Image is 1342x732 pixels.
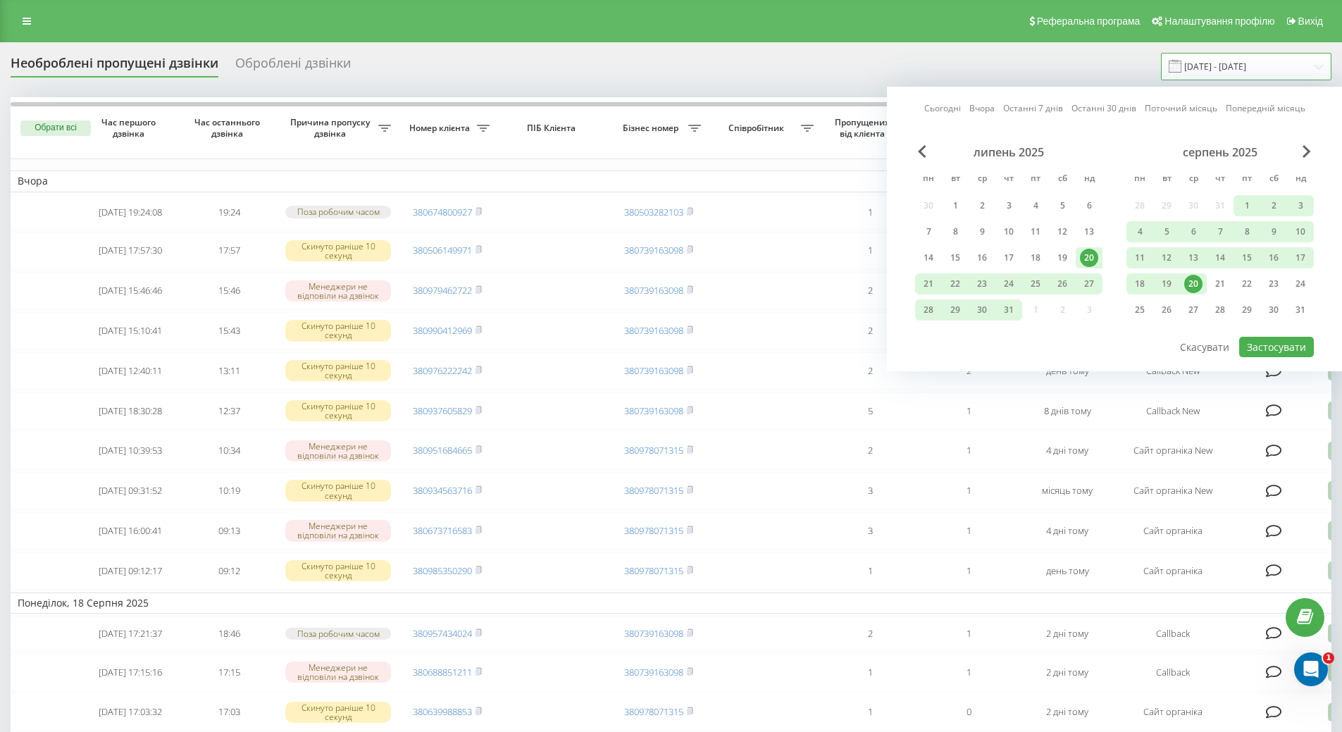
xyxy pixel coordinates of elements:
[995,273,1022,294] div: чт 24 лип 2025 р.
[285,240,391,261] div: Скинуто раніше 10 секунд
[969,221,995,242] div: ср 9 лип 2025 р.
[1117,654,1229,691] td: Callback
[1026,275,1045,293] div: 25
[821,352,919,390] td: 2
[285,560,391,581] div: Скинуто раніше 10 секунд
[1153,247,1180,268] div: вт 12 серп 2025 р.
[1265,275,1283,293] div: 23
[1260,195,1287,216] div: сб 2 серп 2025 р.
[1076,247,1102,268] div: нд 20 лип 2025 р.
[1207,247,1234,268] div: чт 14 серп 2025 р.
[1265,197,1283,215] div: 2
[828,117,900,139] span: Пропущених від клієнта
[1022,247,1049,268] div: пт 18 лип 2025 р.
[180,654,278,691] td: 17:15
[81,552,180,590] td: [DATE] 09:12:17
[973,301,991,319] div: 30
[1022,221,1049,242] div: пт 11 лип 2025 р.
[1117,512,1229,550] td: Сайт органіка
[1153,273,1180,294] div: вт 19 серп 2025 р.
[285,520,391,541] div: Менеджери не відповіли на дзвінок
[1207,299,1234,321] div: чт 28 серп 2025 р.
[973,249,991,267] div: 16
[81,392,180,430] td: [DATE] 18:30:28
[285,628,391,640] div: Поза робочим часом
[1000,197,1018,215] div: 3
[1211,249,1229,267] div: 14
[1211,301,1229,319] div: 28
[81,312,180,349] td: [DATE] 15:10:41
[180,552,278,590] td: 09:12
[998,169,1019,190] abbr: четвер
[919,432,1018,469] td: 1
[821,312,919,349] td: 2
[1079,169,1100,190] abbr: неділя
[180,195,278,230] td: 19:24
[969,247,995,268] div: ср 16 лип 2025 р.
[924,101,961,115] a: Сьогодні
[1234,221,1260,242] div: пт 8 серп 2025 р.
[624,244,683,256] a: 380739163098
[1126,247,1153,268] div: пн 11 серп 2025 р.
[285,360,391,381] div: Скинуто раніше 10 секунд
[1018,616,1117,651] td: 2 дні тому
[1239,337,1314,357] button: Застосувати
[81,232,180,270] td: [DATE] 17:57:30
[413,524,472,537] a: 380673716583
[1180,221,1207,242] div: ср 6 серп 2025 р.
[413,206,472,218] a: 380674800927
[1260,221,1287,242] div: сб 9 серп 2025 р.
[1076,195,1102,216] div: нд 6 лип 2025 р.
[821,392,919,430] td: 5
[1117,432,1229,469] td: Сайт органіка New
[919,654,1018,691] td: 1
[81,693,180,731] td: [DATE] 17:03:32
[918,145,926,158] span: Previous Month
[1049,273,1076,294] div: сб 26 лип 2025 р.
[973,197,991,215] div: 2
[1022,273,1049,294] div: пт 25 лип 2025 р.
[995,221,1022,242] div: чт 10 лип 2025 р.
[624,666,683,678] a: 380739163098
[1287,299,1314,321] div: нд 31 серп 2025 р.
[1000,249,1018,267] div: 17
[1207,221,1234,242] div: чт 7 серп 2025 р.
[1238,301,1256,319] div: 29
[624,444,683,457] a: 380978071315
[1291,249,1310,267] div: 17
[973,223,991,241] div: 9
[180,512,278,550] td: 09:13
[995,299,1022,321] div: чт 31 лип 2025 р.
[821,272,919,309] td: 2
[1238,197,1256,215] div: 1
[413,284,472,297] a: 380979462722
[1018,552,1117,590] td: день тому
[821,552,919,590] td: 1
[821,232,919,270] td: 1
[1291,223,1310,241] div: 10
[821,654,919,691] td: 1
[1287,273,1314,294] div: нд 24 серп 2025 р.
[1265,301,1283,319] div: 30
[413,666,472,678] a: 380688851211
[1291,301,1310,319] div: 31
[509,123,597,134] span: ПІБ Клієнта
[821,693,919,731] td: 1
[180,232,278,270] td: 17:57
[1157,223,1176,241] div: 5
[92,117,168,139] span: Час першого дзвінка
[915,247,942,268] div: пн 14 лип 2025 р.
[1303,145,1311,158] span: Next Month
[81,272,180,309] td: [DATE] 15:46:46
[1291,197,1310,215] div: 3
[1018,512,1117,550] td: 4 дні тому
[1126,273,1153,294] div: пн 18 серп 2025 р.
[413,705,472,718] a: 380639988853
[1026,249,1045,267] div: 18
[1117,472,1229,509] td: Сайт органіка New
[285,206,391,218] div: Поза робочим часом
[1076,273,1102,294] div: нд 27 лип 2025 р.
[915,273,942,294] div: пн 21 лип 2025 р.
[624,364,683,377] a: 380739163098
[821,195,919,230] td: 1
